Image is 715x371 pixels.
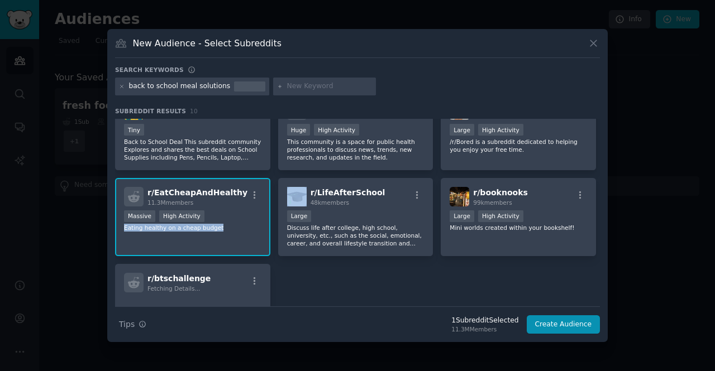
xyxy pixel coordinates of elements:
span: 11.3M members [147,199,193,206]
div: High Activity [478,210,523,222]
span: r/ EatCheapAndHealthy [147,188,247,197]
input: New Keyword [287,81,372,91]
span: 10 [190,108,198,114]
div: 1 Subreddit Selected [451,316,518,326]
div: Tiny [124,124,144,136]
h3: Search keywords [115,66,184,74]
div: Huge [287,124,311,136]
p: Mini worlds created within your bookshelf! [450,224,587,232]
div: Large [287,210,312,222]
span: 48k members [311,199,349,206]
div: High Activity [478,124,523,136]
p: Back to School Deal This subreddit community Explores and shares the best deals on School Supplie... [124,138,261,161]
h3: New Audience - Select Subreddits [133,37,282,49]
div: Massive [124,210,155,222]
button: Create Audience [527,315,600,334]
div: Large [450,124,474,136]
div: High Activity [314,124,359,136]
div: High Activity [159,210,204,222]
p: Discuss life after college, high school, university, etc., such as the social, emotional, career,... [287,224,425,247]
p: Eating healthy on a cheap budget [124,224,261,232]
div: Large [450,210,474,222]
img: booknooks [450,187,469,206]
div: back to school meal solutions [129,81,231,91]
span: Tips [119,319,135,330]
div: 11.3M Members [451,325,518,333]
span: Fetching Details... [147,285,200,292]
img: LifeAfterSchool [287,187,307,206]
span: r/ LifeAfterSchool [311,188,385,197]
span: r/ booknooks [473,188,527,197]
span: Subreddit Results [115,107,186,115]
button: Tips [115,315,150,334]
p: /r/Bored is a subreddit dedicated to helping you enjoy your free time. [450,138,587,153]
span: 99k members [473,199,512,206]
p: This community is a space for public health professionals to discuss news, trends, new research, ... [287,138,425,161]
span: r/ btschallenge [147,274,211,283]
